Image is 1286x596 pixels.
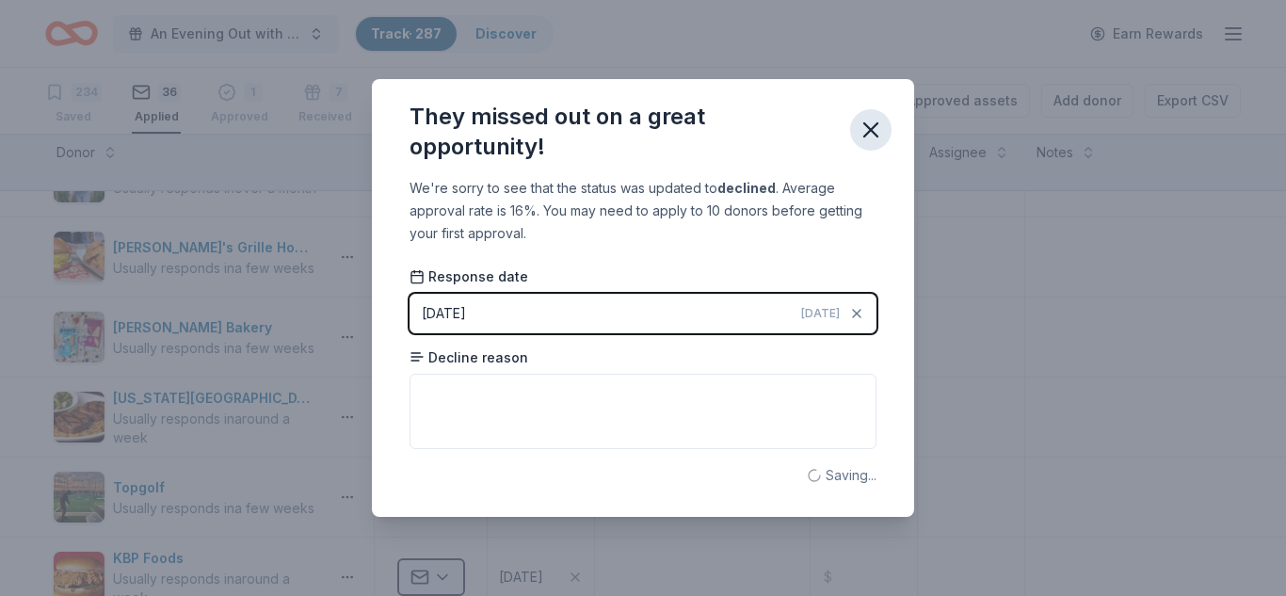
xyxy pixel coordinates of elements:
span: Response date [410,267,528,286]
div: We're sorry to see that the status was updated to . Average approval rate is 16%. You may need to... [410,177,876,245]
div: [DATE] [422,302,466,325]
span: Decline reason [410,348,528,367]
button: [DATE][DATE] [410,294,876,333]
b: declined [717,180,776,196]
span: [DATE] [801,306,840,321]
div: They missed out on a great opportunity! [410,102,835,162]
